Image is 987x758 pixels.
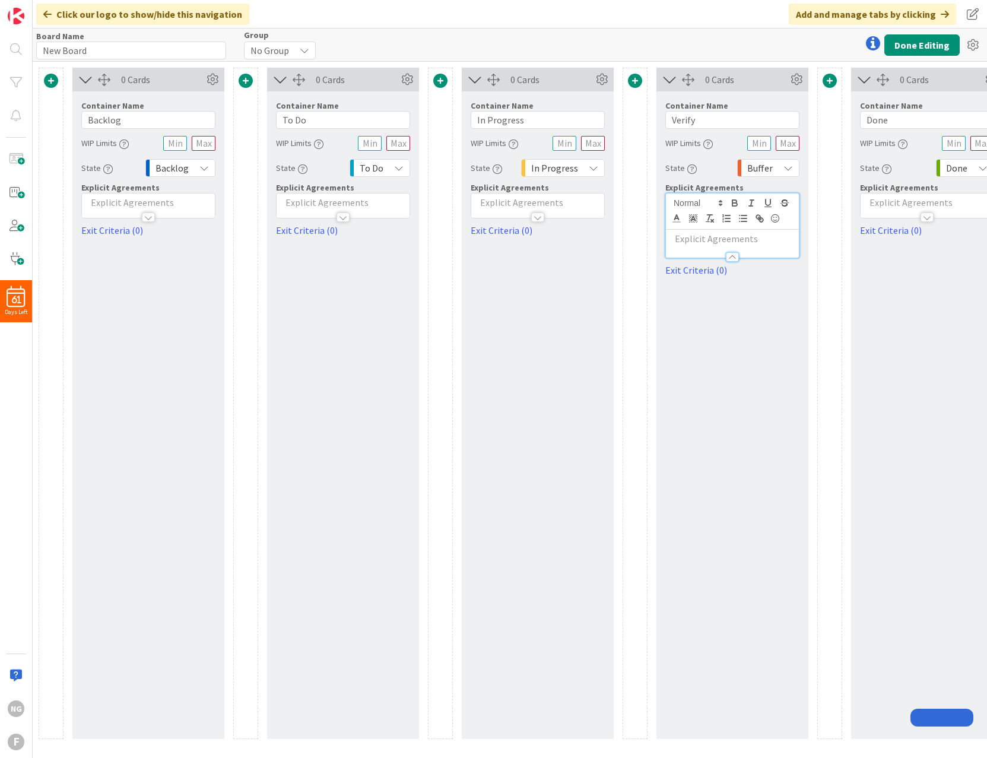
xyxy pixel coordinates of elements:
[163,136,187,151] input: Min
[276,182,354,193] span: Explicit Agreements
[665,100,728,111] label: Container Name
[471,111,605,129] input: Add container name...
[581,136,605,151] input: Max
[8,8,24,24] img: Visit kanbanzone.com
[36,4,249,25] div: Click our logo to show/hide this navigation
[860,157,891,179] div: State
[884,34,960,56] button: Done Editing
[8,734,24,750] div: F
[244,31,269,39] span: Group
[860,100,923,111] label: Container Name
[789,4,956,25] div: Add and manage tabs by clicking
[155,160,189,176] span: Backlog
[276,100,339,111] label: Container Name
[250,42,289,59] span: No Group
[665,157,697,179] div: State
[471,157,502,179] div: State
[358,136,382,151] input: Min
[81,111,215,129] input: Add container name...
[860,182,938,193] span: Explicit Agreements
[665,111,799,129] input: Add container name...
[471,132,518,154] div: WIP Limits
[276,132,323,154] div: WIP Limits
[192,136,215,151] input: Max
[471,223,605,237] a: Exit Criteria (0)
[471,182,549,193] span: Explicit Agreements
[471,100,534,111] label: Container Name
[81,132,129,154] div: WIP Limits
[276,111,410,129] input: Add container name...
[747,136,771,151] input: Min
[776,136,799,151] input: Max
[276,223,410,237] a: Exit Criteria (0)
[553,136,576,151] input: Min
[386,136,410,151] input: Max
[316,72,398,87] div: 0 Cards
[276,157,307,179] div: State
[360,160,383,176] span: To Do
[900,72,982,87] div: 0 Cards
[665,182,744,193] span: Explicit Agreements
[81,100,144,111] label: Container Name
[11,296,21,304] span: 61
[665,132,713,154] div: WIP Limits
[665,263,799,277] a: Exit Criteria (0)
[860,132,907,154] div: WIP Limits
[81,223,215,237] a: Exit Criteria (0)
[942,136,966,151] input: Min
[747,160,773,176] span: Buffer
[36,31,84,42] label: Board Name
[81,157,113,179] div: State
[705,72,788,87] div: 0 Cards
[8,700,24,717] div: NG
[121,72,204,87] div: 0 Cards
[946,160,967,176] span: Done
[531,160,578,176] span: In Progress
[510,72,593,87] div: 0 Cards
[81,182,160,193] span: Explicit Agreements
